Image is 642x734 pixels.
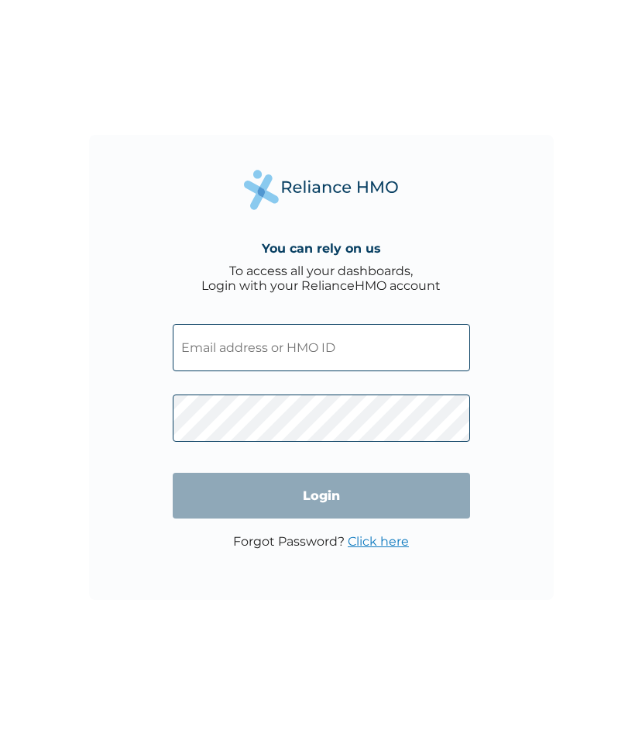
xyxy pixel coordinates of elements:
input: Email address or HMO ID [173,324,470,371]
div: To access all your dashboards, Login with your RelianceHMO account [201,264,441,293]
a: Click here [348,534,409,549]
h4: You can rely on us [262,241,381,256]
p: Forgot Password? [233,534,409,549]
img: Reliance Health's Logo [244,170,399,209]
input: Login [173,473,470,519]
